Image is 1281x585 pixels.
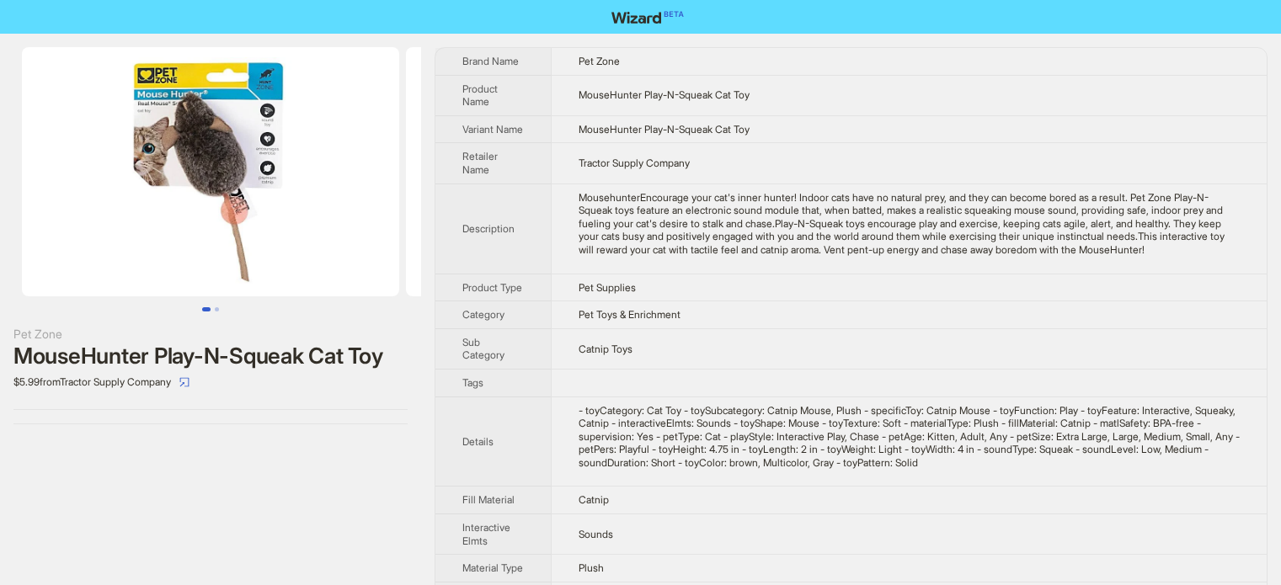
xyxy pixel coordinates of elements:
[22,47,399,296] img: MouseHunter Play-N-Squeak Cat Toy MouseHunter Play-N-Squeak Cat Toy image 1
[462,55,519,67] span: Brand Name
[462,308,504,321] span: Category
[406,47,783,296] img: MouseHunter Play-N-Squeak Cat Toy MouseHunter Play-N-Squeak Cat Toy image 2
[579,528,613,540] span: Sounds
[579,88,750,101] span: MouseHunter Play-N-Squeak Cat Toy
[579,343,632,355] span: Catnip Toys
[579,404,1240,470] div: - toyCategory: Cat Toy - toySubcategory: Catnip Mouse, Plush - specificToy: Catnip Mouse - toyFun...
[579,281,636,294] span: Pet Supplies
[462,376,483,389] span: Tags
[579,191,1240,257] div: MousehunterEncourage your cat's inner hunter! Indoor cats have no natural prey, and they can beco...
[462,123,523,136] span: Variant Name
[462,82,498,109] span: Product Name
[13,343,408,369] div: MouseHunter Play-N-Squeak Cat Toy
[579,123,750,136] span: MouseHunter Play-N-Squeak Cat Toy
[579,55,620,67] span: Pet Zone
[462,493,515,506] span: Fill Material
[202,307,211,311] button: Go to slide 1
[13,369,408,396] div: $5.99 from Tractor Supply Company
[462,150,498,176] span: Retailer Name
[579,157,690,169] span: Tractor Supply Company
[462,435,494,448] span: Details
[215,307,219,311] button: Go to slide 2
[579,561,604,574] span: Plush
[462,521,510,547] span: Interactive Elmts
[13,325,408,343] div: Pet Zone
[179,377,189,387] span: select
[462,336,504,362] span: Sub Category
[462,561,523,574] span: Material Type
[462,222,515,235] span: Description
[579,493,609,506] span: Catnip
[462,281,522,294] span: Product Type
[579,308,681,321] span: Pet Toys & Enrichment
